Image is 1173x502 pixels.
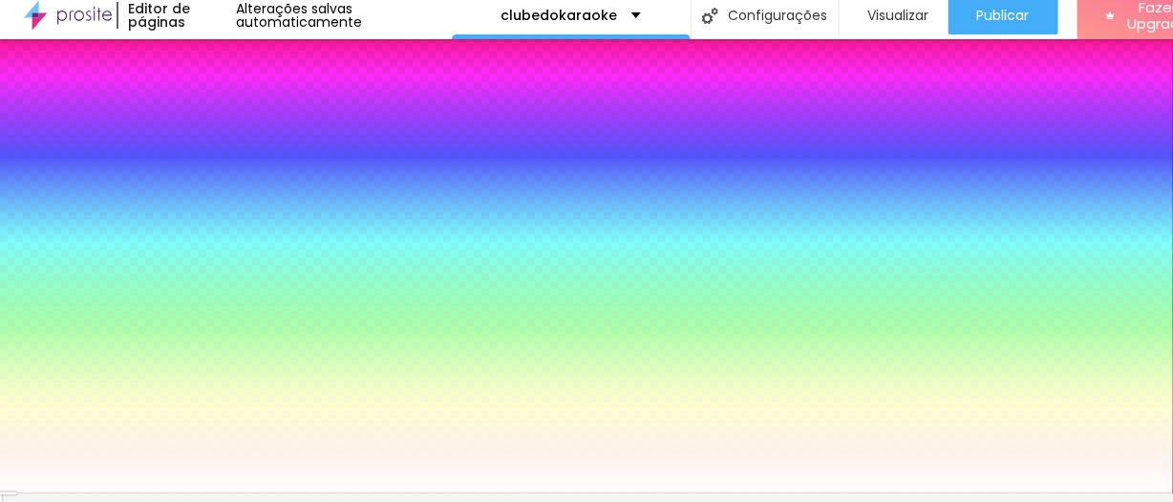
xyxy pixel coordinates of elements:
[117,2,236,29] div: Editor de páginas
[236,2,452,29] div: Alterações salvas automaticamente
[501,9,617,22] p: clubedokaraoke
[977,8,1030,23] span: Publicar
[702,8,718,24] img: Icone
[868,8,929,23] span: Visualizar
